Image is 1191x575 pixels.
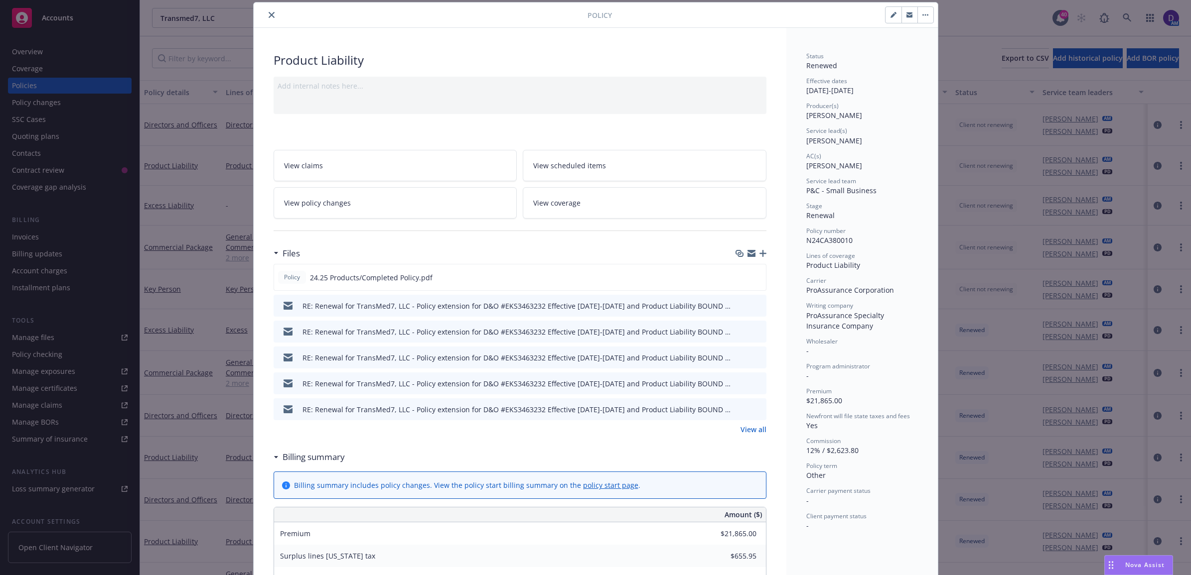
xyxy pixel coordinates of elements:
[806,61,837,70] span: Renewed
[738,327,745,337] button: download file
[806,211,835,220] span: Renewal
[294,480,640,490] div: Billing summary includes policy changes. View the policy start billing summary on the .
[274,187,517,219] a: View policy changes
[806,371,809,380] span: -
[1104,555,1173,575] button: Nova Assist
[738,301,745,311] button: download file
[523,187,766,219] a: View coverage
[302,352,734,363] div: RE: Renewal for TransMed7, LLC - Policy extension for D&O #EKS3463232 Effective [DATE]-[DATE] and...
[806,396,842,405] span: $21,865.00
[806,126,847,135] span: Service lead(s)
[274,451,345,463] div: Billing summary
[806,276,826,285] span: Carrier
[806,285,894,295] span: ProAssurance Corporation
[806,186,877,195] span: P&C - Small Business
[806,446,859,455] span: 12% / $2,623.80
[302,404,734,415] div: RE: Renewal for TransMed7, LLC - Policy extension for D&O #EKS3463232 Effective [DATE]-[DATE] and...
[753,352,762,363] button: preview file
[806,461,837,470] span: Policy term
[302,327,734,337] div: RE: Renewal for TransMed7, LLC - Policy extension for D&O #EKS3463232 Effective [DATE]-[DATE] and...
[741,424,766,435] a: View all
[737,272,745,283] button: download file
[583,480,638,490] a: policy start page
[806,421,818,430] span: Yes
[274,150,517,181] a: View claims
[738,378,745,389] button: download file
[806,412,910,420] span: Newfront will file state taxes and fees
[698,526,762,541] input: 0.00
[753,378,762,389] button: preview file
[533,198,581,208] span: View coverage
[274,247,300,260] div: Files
[1125,561,1165,569] span: Nova Assist
[806,235,853,245] span: N24CA380010
[806,202,822,210] span: Stage
[806,152,821,160] span: AC(s)
[806,387,832,395] span: Premium
[806,337,838,345] span: Wholesaler
[806,77,847,85] span: Effective dates
[806,111,862,120] span: [PERSON_NAME]
[284,198,351,208] span: View policy changes
[806,177,856,185] span: Service lead team
[753,404,762,415] button: preview file
[274,52,766,69] div: Product Liability
[523,150,766,181] a: View scheduled items
[698,549,762,564] input: 0.00
[806,227,846,235] span: Policy number
[753,327,762,337] button: preview file
[806,437,841,445] span: Commission
[738,352,745,363] button: download file
[278,81,762,91] div: Add internal notes here...
[266,9,278,21] button: close
[283,451,345,463] h3: Billing summary
[806,311,886,331] span: ProAssurance Specialty Insurance Company
[1105,556,1117,575] div: Drag to move
[302,378,734,389] div: RE: Renewal for TransMed7, LLC - Policy extension for D&O #EKS3463232 Effective [DATE]-[DATE] and...
[302,301,734,311] div: RE: Renewal for TransMed7, LLC - Policy extension for D&O #EKS3463232 Effective [DATE]-[DATE] and...
[806,251,855,260] span: Lines of coverage
[753,272,762,283] button: preview file
[280,551,375,561] span: Surplus lines [US_STATE] tax
[806,362,870,370] span: Program administrator
[806,512,867,520] span: Client payment status
[806,161,862,170] span: [PERSON_NAME]
[806,521,809,530] span: -
[738,404,745,415] button: download file
[282,273,302,282] span: Policy
[310,272,433,283] span: 24.25 Products/Completed Policy.pdf
[725,509,762,520] span: Amount ($)
[753,301,762,311] button: preview file
[806,486,871,495] span: Carrier payment status
[806,260,918,270] div: Product Liability
[284,160,323,171] span: View claims
[806,346,809,355] span: -
[588,10,612,20] span: Policy
[806,102,839,110] span: Producer(s)
[280,529,310,538] span: Premium
[283,247,300,260] h3: Files
[806,470,826,480] span: Other
[806,301,853,310] span: Writing company
[533,160,606,171] span: View scheduled items
[806,52,824,60] span: Status
[806,77,918,96] div: [DATE] - [DATE]
[806,496,809,505] span: -
[806,136,862,145] span: [PERSON_NAME]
